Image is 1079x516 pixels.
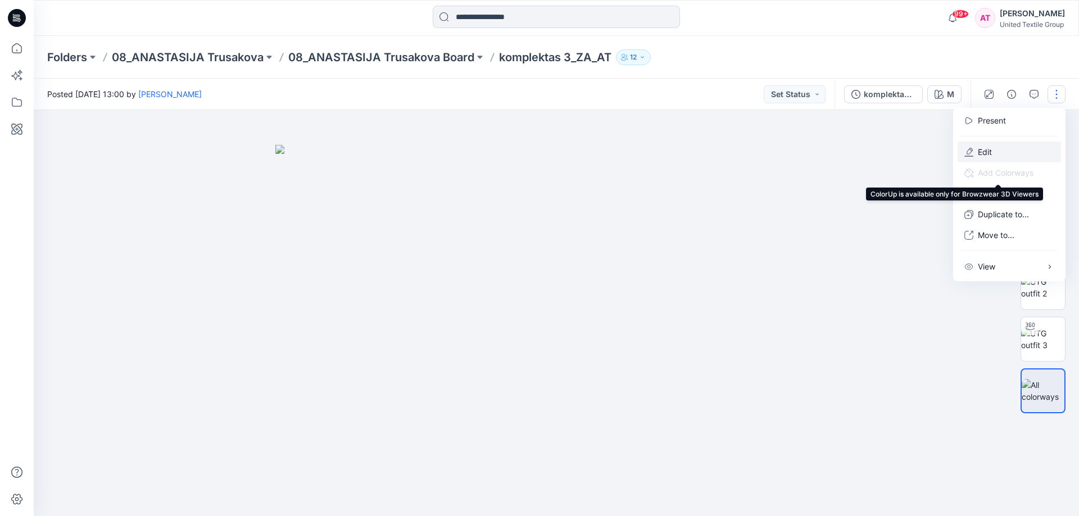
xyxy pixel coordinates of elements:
[927,85,962,103] button: M
[630,51,637,63] p: 12
[288,49,474,65] a: 08_ANASTASIJA Trusakova Board
[864,88,915,101] div: komplektas 3_ZA_AT
[1000,20,1065,29] div: United Textile Group
[975,8,995,28] div: AT
[978,146,992,158] a: Edit
[47,88,202,100] span: Posted [DATE] 13:00 by
[1022,379,1064,403] img: All colorways
[1000,7,1065,20] div: [PERSON_NAME]
[499,49,611,65] p: komplektas 3_ZA_AT
[47,49,87,65] a: Folders
[1021,327,1065,351] img: UTG outfit 3
[112,49,264,65] a: 08_ANASTASIJA Trusakova
[978,208,1029,220] p: Duplicate to...
[978,261,995,272] p: View
[978,115,1006,126] a: Present
[1021,276,1065,299] img: UTG outfit 2
[978,229,1014,241] p: Move to...
[844,85,923,103] button: komplektas 3_ZA_AT
[952,10,969,19] span: 99+
[978,188,1041,199] p: Add to Collection
[1003,85,1021,103] button: Details
[616,49,651,65] button: 12
[138,89,202,99] a: [PERSON_NAME]
[947,88,954,101] div: M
